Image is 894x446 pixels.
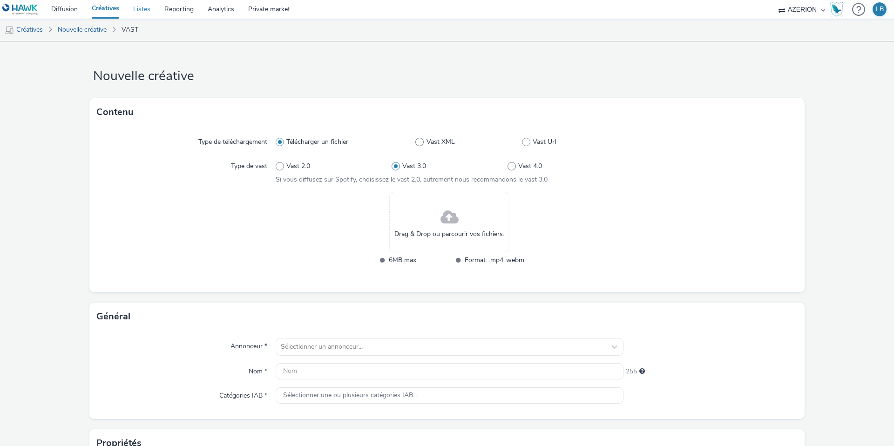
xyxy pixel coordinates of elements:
span: 6MB max [389,255,448,265]
label: Catégories IAB * [216,387,271,400]
h1: Nouvelle créative [89,68,805,85]
span: Sélectionner une ou plusieurs catégories IAB... [283,392,417,399]
img: undefined Logo [2,4,38,15]
span: Télécharger un fichier [286,137,348,147]
label: Annonceur * [227,338,271,351]
label: Nom * [245,363,271,376]
span: Si vous diffusez sur Spotify, choisissez le vast 2.0, autrement nous recommandons le vast 3.0 [276,175,548,184]
label: Type de vast [227,158,271,171]
div: 255 caractères maximum [639,367,645,376]
h3: Contenu [96,105,134,119]
span: Format: .mp4 .webm [465,255,524,265]
input: Nom [276,363,623,379]
img: Hawk Academy [830,2,844,17]
h3: Général [96,310,130,324]
a: Nouvelle créative [53,19,111,41]
span: Vast 4.0 [518,162,542,171]
label: Type de téléchargement [195,134,271,147]
span: Vast XML [427,137,455,147]
div: LB [876,2,884,16]
img: mobile [5,26,14,35]
span: 255 [626,367,637,376]
span: Vast 2.0 [286,162,310,171]
span: Vast 3.0 [402,162,426,171]
span: Vast Url [533,137,556,147]
span: Drag & Drop ou parcourir vos fichiers. [394,230,504,239]
a: VAST [117,19,143,41]
a: Hawk Academy [830,2,847,17]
